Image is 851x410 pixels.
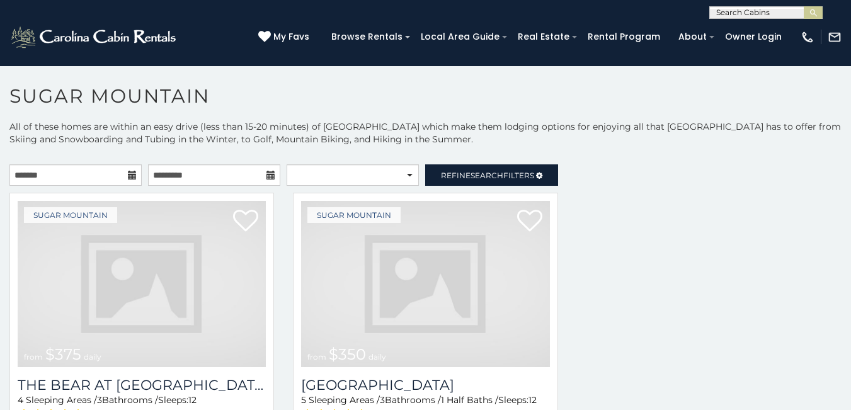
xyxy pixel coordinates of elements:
[18,377,266,394] h3: The Bear At Sugar Mountain
[441,171,534,180] span: Refine Filters
[368,352,386,362] span: daily
[97,394,102,406] span: 3
[414,27,506,47] a: Local Area Guide
[307,207,401,223] a: Sugar Mountain
[301,201,549,367] img: dummy-image.jpg
[307,352,326,362] span: from
[719,27,788,47] a: Owner Login
[18,377,266,394] a: The Bear At [GEOGRAPHIC_DATA]
[301,377,549,394] a: [GEOGRAPHIC_DATA]
[528,394,537,406] span: 12
[511,27,576,47] a: Real Estate
[233,208,258,235] a: Add to favorites
[301,377,549,394] h3: Grouse Moor Lodge
[9,25,180,50] img: White-1-2.png
[18,201,266,367] a: from $375 daily
[471,171,503,180] span: Search
[672,27,713,47] a: About
[188,394,197,406] span: 12
[380,394,385,406] span: 3
[828,30,842,44] img: mail-regular-white.png
[425,164,557,186] a: RefineSearchFilters
[18,394,23,406] span: 4
[301,201,549,367] a: from $350 daily
[325,27,409,47] a: Browse Rentals
[329,345,366,363] span: $350
[45,345,81,363] span: $375
[301,394,306,406] span: 5
[84,352,101,362] span: daily
[258,30,312,44] a: My Favs
[517,208,542,235] a: Add to favorites
[273,30,309,43] span: My Favs
[24,207,117,223] a: Sugar Mountain
[801,30,814,44] img: phone-regular-white.png
[18,201,266,367] img: dummy-image.jpg
[24,352,43,362] span: from
[581,27,666,47] a: Rental Program
[441,394,498,406] span: 1 Half Baths /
